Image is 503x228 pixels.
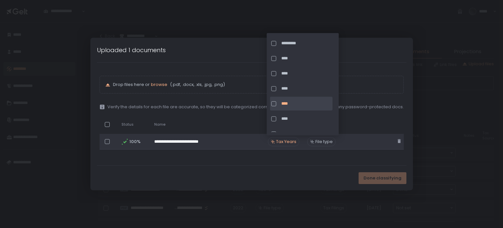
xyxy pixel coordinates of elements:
span: Password [344,122,362,127]
button: browse [151,82,167,88]
span: Tax Years [276,139,296,145]
h1: Uploaded 1 documents [97,46,166,54]
span: (.pdf, .docx, .xls, .jpg, .png) [169,82,225,88]
span: Verify the details for each file are accurate, so they will be categorized correctly and your tea... [107,104,404,110]
span: Status [121,122,134,127]
p: Drop files here or [113,82,398,88]
span: Name [154,122,165,127]
span: browse [151,81,167,88]
span: File type [315,139,333,145]
span: 100% [129,139,140,145]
